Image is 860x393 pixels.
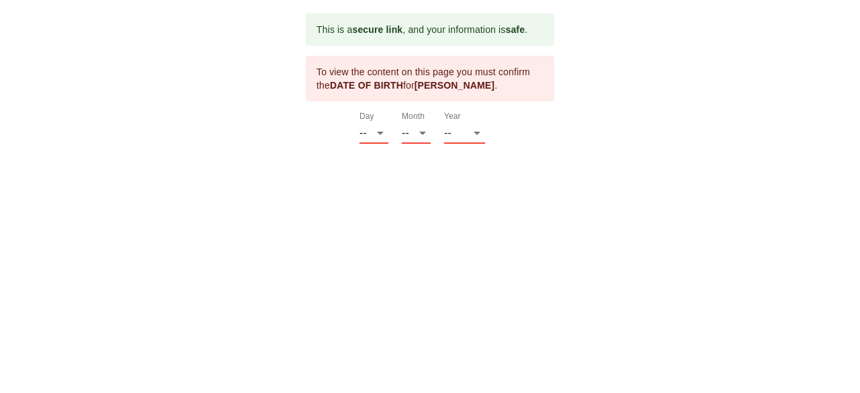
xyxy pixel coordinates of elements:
div: To view the content on this page you must confirm the for . [316,60,544,97]
label: Day [359,113,374,121]
label: Year [444,113,461,121]
b: safe [505,24,525,35]
b: [PERSON_NAME] [415,80,494,91]
b: DATE OF BIRTH [330,80,403,91]
b: secure link [352,24,402,35]
div: This is a , and your information is . [316,17,527,42]
label: Month [402,113,425,121]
